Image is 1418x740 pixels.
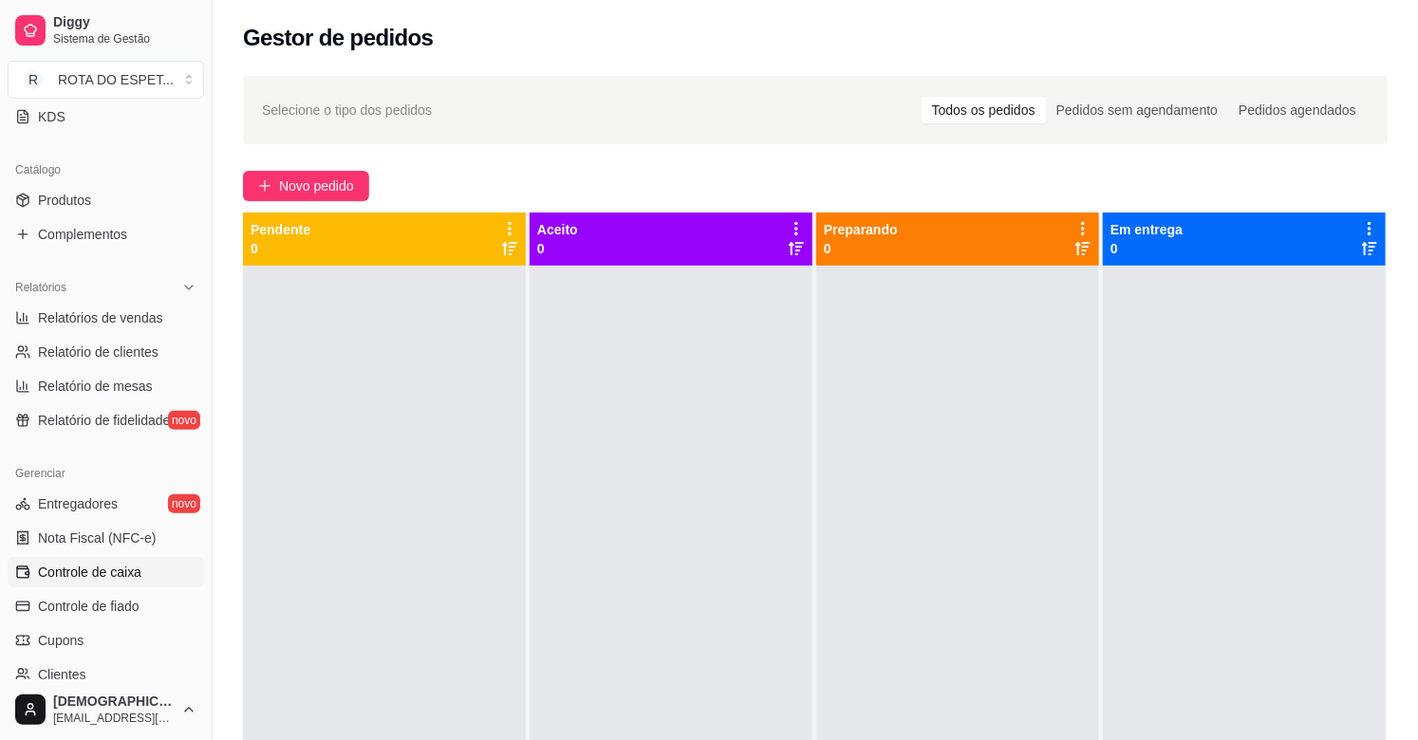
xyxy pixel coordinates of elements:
[53,711,174,726] span: [EMAIL_ADDRESS][DOMAIN_NAME]
[58,70,174,89] div: ROTA DO ESPET ...
[38,597,140,616] span: Controle de fiado
[8,458,204,489] div: Gerenciar
[38,528,156,547] span: Nota Fiscal (NFC-e)
[8,102,204,132] a: KDS
[1110,220,1183,239] p: Em entrega
[537,239,578,258] p: 0
[8,337,204,367] a: Relatório de clientes
[38,494,118,513] span: Entregadores
[15,280,66,295] span: Relatórios
[8,303,204,333] a: Relatórios de vendas
[8,185,204,215] a: Produtos
[8,61,204,99] button: Select a team
[8,489,204,519] a: Entregadoresnovo
[262,100,432,120] span: Selecione o tipo dos pedidos
[38,342,159,361] span: Relatório de clientes
[38,665,86,684] span: Clientes
[1046,97,1228,123] div: Pedidos sem agendamento
[38,191,91,210] span: Produtos
[38,377,153,396] span: Relatório de mesas
[922,97,1046,123] div: Todos os pedidos
[8,687,204,732] button: [DEMOGRAPHIC_DATA][EMAIL_ADDRESS][DOMAIN_NAME]
[38,107,65,126] span: KDS
[1228,97,1367,123] div: Pedidos agendados
[1110,239,1183,258] p: 0
[8,8,204,53] a: DiggySistema de Gestão
[8,219,204,250] a: Complementos
[8,371,204,401] a: Relatório de mesas
[8,659,204,690] a: Clientes
[8,523,204,553] a: Nota Fiscal (NFC-e)
[251,239,310,258] p: 0
[38,631,84,650] span: Cupons
[251,220,310,239] p: Pendente
[8,625,204,656] a: Cupons
[53,14,196,31] span: Diggy
[243,23,434,53] h2: Gestor de pedidos
[824,220,898,239] p: Preparando
[38,411,170,430] span: Relatório de fidelidade
[537,220,578,239] p: Aceito
[8,591,204,621] a: Controle de fiado
[53,31,196,46] span: Sistema de Gestão
[8,155,204,185] div: Catálogo
[258,179,271,193] span: plus
[279,176,354,196] span: Novo pedido
[38,563,141,582] span: Controle de caixa
[24,70,43,89] span: R
[38,308,163,327] span: Relatórios de vendas
[243,171,369,201] button: Novo pedido
[8,405,204,435] a: Relatório de fidelidadenovo
[53,694,174,711] span: [DEMOGRAPHIC_DATA]
[824,239,898,258] p: 0
[38,225,127,244] span: Complementos
[8,557,204,587] a: Controle de caixa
